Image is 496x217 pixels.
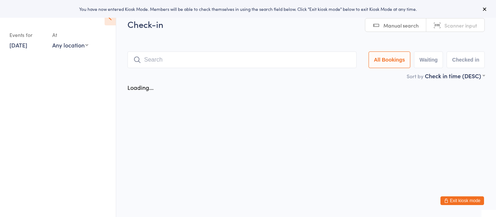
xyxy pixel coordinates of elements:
a: [DATE] [9,41,27,49]
input: Search [127,51,357,68]
div: Any location [52,41,88,49]
div: Loading... [127,83,154,91]
div: Check in time (DESC) [425,72,485,80]
span: Scanner input [444,22,477,29]
div: At [52,29,88,41]
div: You have now entered Kiosk Mode. Members will be able to check themselves in using the search fie... [12,6,484,12]
button: Exit kiosk mode [440,196,484,205]
div: Events for [9,29,45,41]
label: Sort by [407,72,423,80]
button: All Bookings [369,51,411,68]
h2: Check-in [127,18,485,30]
button: Waiting [414,51,443,68]
span: Manual search [383,22,419,29]
button: Checked in [447,51,485,68]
